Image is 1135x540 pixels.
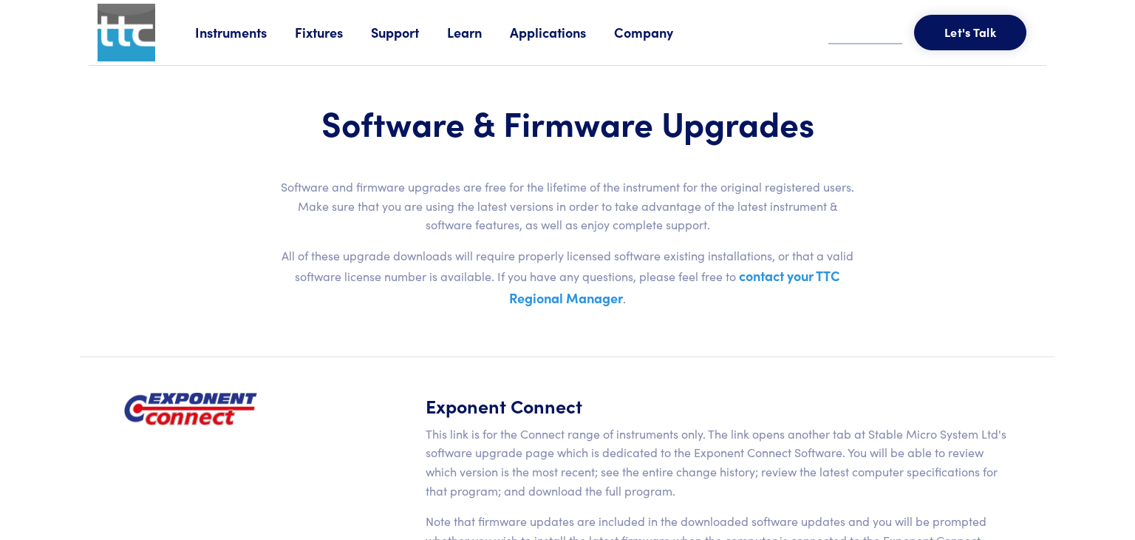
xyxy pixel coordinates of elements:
[447,23,510,41] a: Learn
[426,425,1011,500] p: This link is for the Connect range of instruments only. The link opens another tab at Stable Micr...
[195,23,295,41] a: Instruments
[295,23,371,41] a: Fixtures
[426,393,1011,419] h5: Exponent Connect
[371,23,447,41] a: Support
[510,23,614,41] a: Applications
[275,101,860,144] h1: Software & Firmware Upgrades
[614,23,701,41] a: Company
[98,4,155,61] img: ttc_logo_1x1_v1.0.png
[275,246,860,309] p: All of these upgrade downloads will require properly licensed software existing installations, or...
[275,178,860,234] p: Software and firmware upgrades are free for the lifetime of the instrument for the original regis...
[124,393,257,425] img: exponent-logo.png
[914,15,1026,50] button: Let's Talk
